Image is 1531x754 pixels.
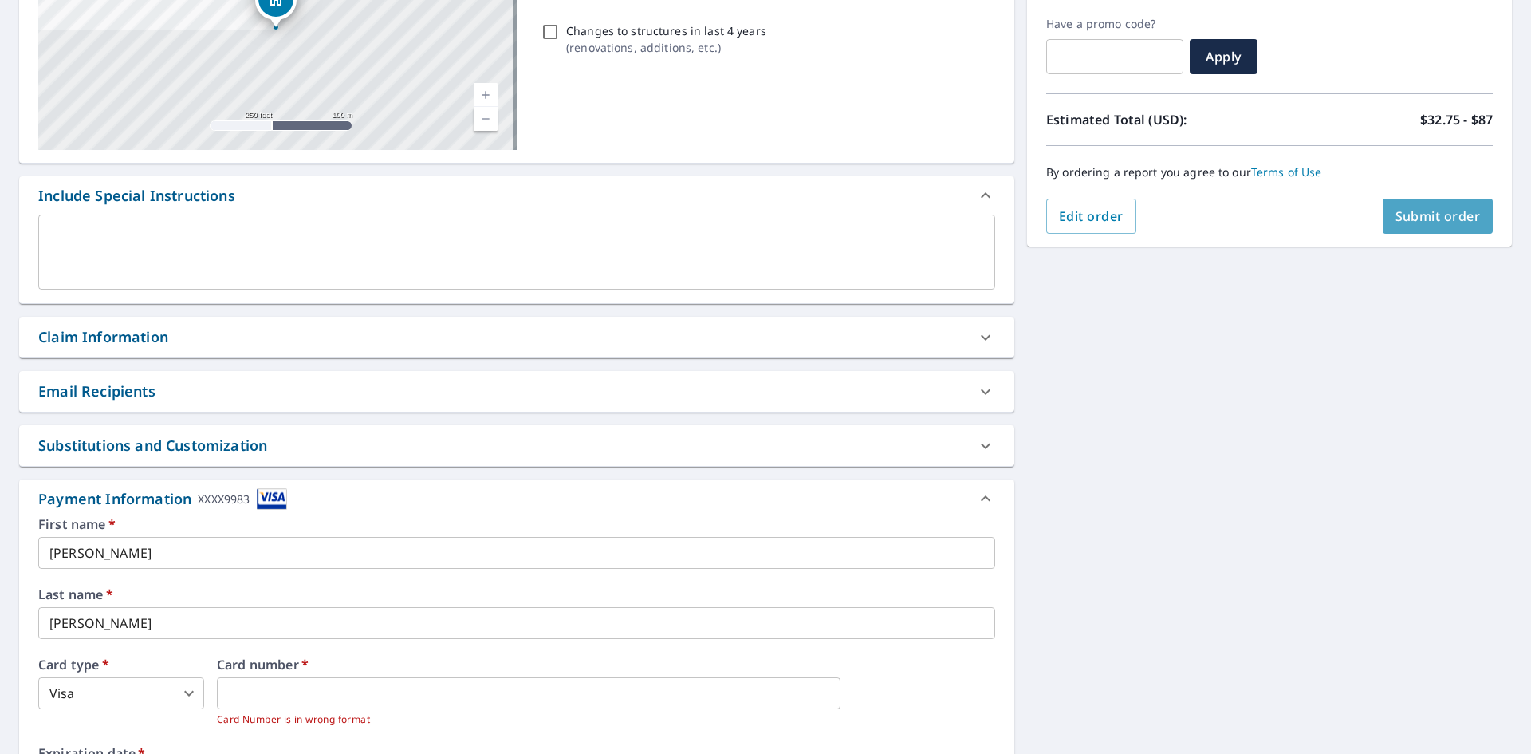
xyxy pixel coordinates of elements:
button: Apply [1190,39,1257,74]
label: Card number [217,658,995,671]
div: XXXX9983 [198,488,250,510]
iframe: secure payment field [217,677,840,709]
button: Submit order [1383,199,1494,234]
label: Card type [38,658,204,671]
a: Terms of Use [1251,164,1322,180]
div: Email Recipients [19,371,1014,412]
span: Submit order [1395,207,1481,225]
span: Apply [1202,48,1245,65]
div: Payment InformationXXXX9983cardImage [19,480,1014,518]
p: ( renovations, additions, etc. ) [566,39,766,56]
div: Visa [38,677,204,709]
div: Payment Information [38,488,287,510]
label: Have a promo code? [1046,17,1183,31]
a: Current Level 17, Zoom In [474,83,498,107]
div: Include Special Instructions [19,176,1014,215]
a: Current Level 17, Zoom Out [474,107,498,131]
div: Substitutions and Customization [19,425,1014,466]
label: Last name [38,588,995,601]
span: Edit order [1059,207,1124,225]
p: Estimated Total (USD): [1046,110,1269,129]
div: Include Special Instructions [38,185,235,207]
p: $32.75 - $87 [1420,110,1493,129]
p: Changes to structures in last 4 years [566,22,766,39]
div: Claim Information [19,317,1014,357]
div: Claim Information [38,326,168,348]
button: Edit order [1046,199,1136,234]
div: Email Recipients [38,381,155,402]
img: cardImage [257,488,287,510]
div: Substitutions and Customization [38,435,267,456]
p: Card Number is in wrong format [217,712,995,728]
label: First name [38,518,995,531]
p: By ordering a report you agree to our [1046,165,1493,180]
